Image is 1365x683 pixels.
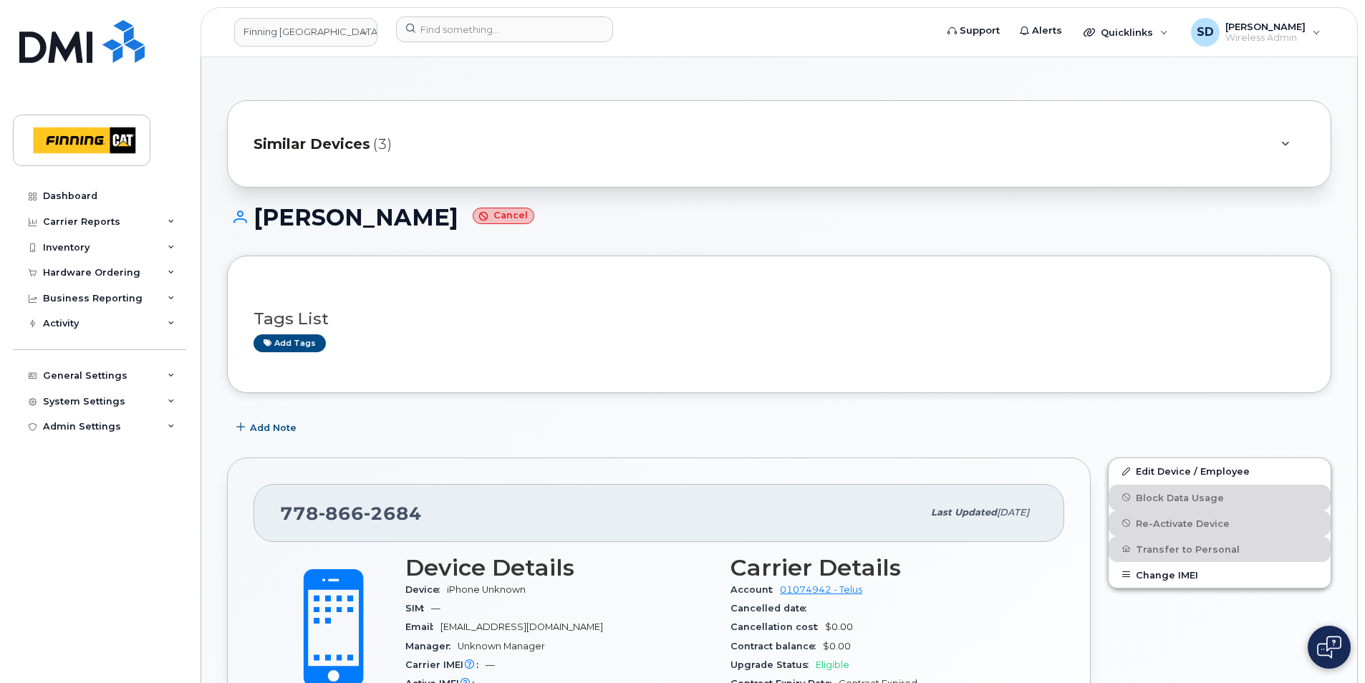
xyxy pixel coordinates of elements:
[227,415,309,440] button: Add Note
[473,208,534,224] small: Cancel
[1109,485,1331,510] button: Block Data Usage
[1109,510,1331,536] button: Re-Activate Device
[486,659,495,670] span: —
[405,659,486,670] span: Carrier IMEI
[997,507,1029,518] span: [DATE]
[405,621,440,632] span: Email
[823,641,851,651] span: $0.00
[780,584,862,595] a: 01074942 - Telus
[730,621,825,632] span: Cancellation cost
[254,334,326,352] a: Add tags
[730,603,814,614] span: Cancelled date
[730,584,780,595] span: Account
[319,503,364,524] span: 866
[364,503,422,524] span: 2684
[1109,536,1331,562] button: Transfer to Personal
[730,659,816,670] span: Upgrade Status
[816,659,849,670] span: Eligible
[730,555,1038,581] h3: Carrier Details
[431,603,440,614] span: —
[825,621,853,632] span: $0.00
[254,310,1305,328] h3: Tags List
[440,621,603,632] span: [EMAIL_ADDRESS][DOMAIN_NAME]
[373,134,392,155] span: (3)
[1109,562,1331,588] button: Change IMEI
[1136,518,1230,528] span: Re-Activate Device
[250,421,296,435] span: Add Note
[447,584,526,595] span: iPhone Unknown
[931,507,997,518] span: Last updated
[405,555,713,581] h3: Device Details
[458,641,545,651] span: Unknown Manager
[227,205,1331,230] h1: [PERSON_NAME]
[405,584,447,595] span: Device
[405,641,458,651] span: Manager
[1109,458,1331,484] a: Edit Device / Employee
[254,134,370,155] span: Similar Devices
[280,503,422,524] span: 778
[1317,636,1341,659] img: Open chat
[405,603,431,614] span: SIM
[730,641,823,651] span: Contract balance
